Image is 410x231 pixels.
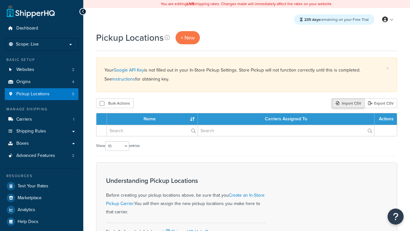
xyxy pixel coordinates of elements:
[5,192,78,204] a: Marketplace
[16,153,55,158] span: Advanced Features
[16,67,34,73] span: Websites
[107,125,198,136] input: Search
[104,66,389,84] div: Your is not filled out in your In-Store Pickup Settings. Store Pickup will not function correctly...
[16,117,32,122] span: Carriers
[5,57,78,63] div: Basic Setup
[106,177,266,184] h3: Understanding Pickup Locations
[198,125,374,136] input: Search
[304,17,320,22] strong: 235 days
[18,184,48,189] span: Test Your Rates
[5,114,78,125] li: Carriers
[5,150,78,162] a: Advanced Features 2
[5,64,78,76] a: Websites 2
[105,141,129,151] select: Showentries
[16,129,46,134] span: Shipping Rules
[5,138,78,150] a: Boxes
[7,5,55,18] a: ShipperHQ Home
[73,117,74,122] span: 1
[96,98,134,108] button: Bulk Actions
[5,125,78,137] a: Shipping Rules
[198,113,374,125] th: Carriers Assigned To
[332,98,365,108] div: Import CSV
[18,219,38,225] span: Help Docs
[5,107,78,112] div: Manage Shipping
[106,177,266,216] div: Before creating your pickup locations above, be sure that you You will then assign the new pickup...
[107,113,198,125] th: Name
[5,216,78,227] a: Help Docs
[18,195,42,201] span: Marketplace
[5,204,78,216] a: Analytics
[5,64,78,76] li: Websites
[5,22,78,34] a: Dashboard
[16,79,31,85] span: Origins
[72,79,74,85] span: 4
[112,76,135,82] a: instructions
[96,141,140,151] label: Show entries
[72,67,74,73] span: 2
[5,150,78,162] li: Advanced Features
[386,66,389,71] a: ×
[72,153,74,158] span: 2
[5,88,78,100] a: Pickup Locations 5
[5,76,78,88] a: Origins 4
[5,76,78,88] li: Origins
[16,26,38,31] span: Dashboard
[181,34,195,41] span: + New
[18,207,35,213] span: Analytics
[113,67,144,73] a: Google API Key
[5,88,78,100] li: Pickup Locations
[187,1,194,7] b: LIVE
[294,14,374,25] div: remaining on your Free Trial
[16,141,29,146] span: Boxes
[176,31,200,44] a: + New
[16,42,39,47] span: Scope: Live
[374,113,397,125] th: Actions
[5,114,78,125] a: Carriers 1
[365,98,397,108] a: Export CSV
[96,31,164,44] h1: Pickup Locations
[72,91,74,97] span: 5
[388,209,404,225] button: Open Resource Center
[5,173,78,179] div: Resources
[16,91,50,97] span: Pickup Locations
[5,180,78,192] a: Test Your Rates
